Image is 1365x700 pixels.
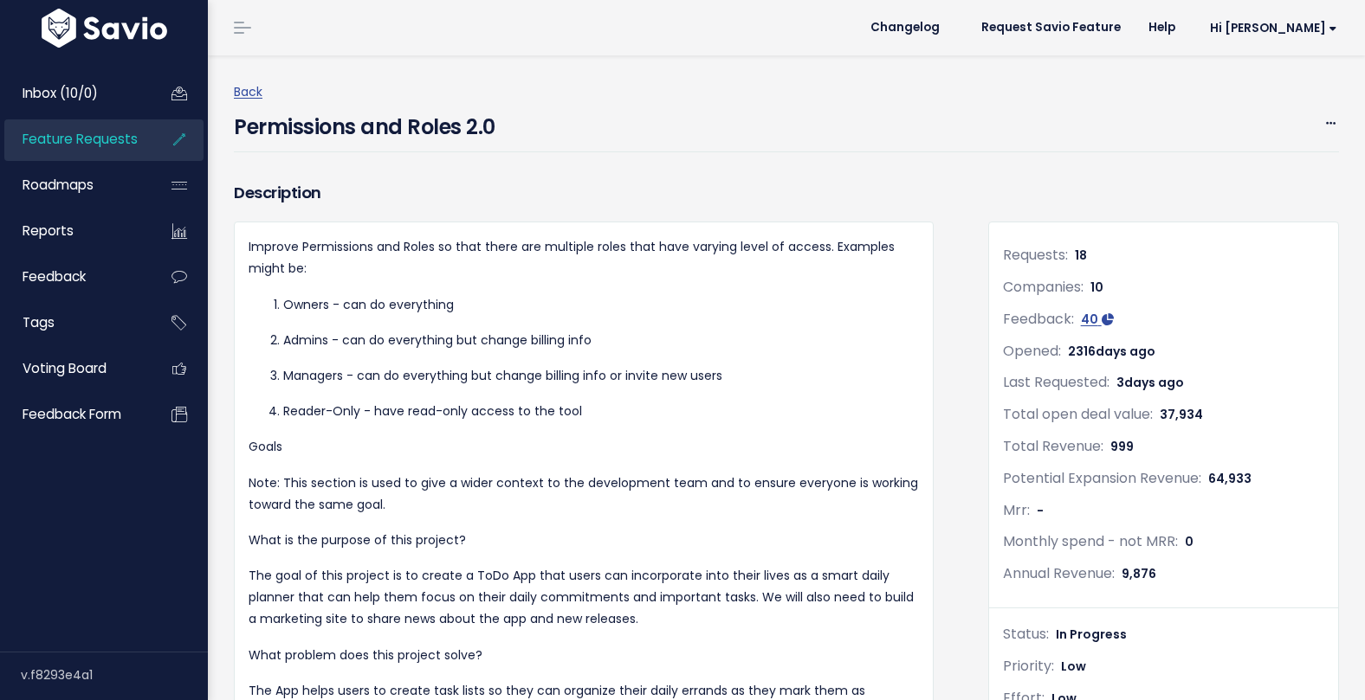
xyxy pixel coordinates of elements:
[4,349,144,389] a: Voting Board
[1003,624,1049,644] span: Status:
[1122,565,1156,582] span: 9,876
[249,530,919,551] p: What is the purpose of this project?
[21,652,208,697] div: v.f8293e4a1
[1003,656,1054,676] span: Priority:
[249,565,919,631] p: The goal of this project is to create a ToDo App that users can incorporate into their lives as a...
[1096,343,1155,360] span: days ago
[23,405,121,423] span: Feedback form
[1003,500,1030,520] span: Mrr:
[1068,343,1155,360] span: 2316
[249,645,919,666] p: What problem does this project solve?
[234,103,495,143] h4: Permissions and Roles 2.0
[1003,372,1109,392] span: Last Requested:
[4,74,144,113] a: Inbox (10/0)
[1110,438,1134,455] span: 999
[4,257,144,297] a: Feedback
[234,181,934,205] h3: Description
[283,294,919,316] p: Owners - can do everything
[1003,531,1178,551] span: Monthly spend - not MRR:
[283,365,919,387] p: Managers - can do everything but change billing info or invite new users
[870,22,940,34] span: Changelog
[1081,311,1098,328] span: 40
[1075,247,1087,264] span: 18
[1037,502,1044,519] span: -
[1003,245,1068,265] span: Requests:
[249,436,919,458] p: Goals
[283,330,919,351] p: Admins - can do everything but change billing info
[1061,658,1086,675] span: Low
[23,267,86,286] span: Feedback
[1208,470,1252,487] span: 64,933
[1003,309,1074,329] span: Feedback:
[23,313,55,331] span: Tags
[1003,468,1201,488] span: Potential Expansion Revenue:
[1056,626,1127,643] span: In Progress
[23,222,74,240] span: Reports
[1189,15,1351,42] a: Hi [PERSON_NAME]
[4,165,144,205] a: Roadmaps
[23,130,138,148] span: Feature Requests
[23,359,107,377] span: Voting Board
[1090,279,1103,296] span: 10
[1081,311,1114,328] a: 40
[234,83,262,100] a: Back
[1160,406,1203,423] span: 37,934
[1003,277,1084,297] span: Companies:
[283,401,919,422] p: Reader-Only - have read-only access to the tool
[1124,374,1184,391] span: days ago
[1003,341,1061,361] span: Opened:
[4,303,144,343] a: Tags
[1210,22,1337,35] span: Hi [PERSON_NAME]
[1135,15,1189,41] a: Help
[1185,533,1194,550] span: 0
[37,9,171,48] img: logo-white.9d6f32f41409.svg
[1003,404,1153,424] span: Total open deal value:
[249,236,919,279] p: Improve Permissions and Roles so that there are multiple roles that have varying level of access....
[23,84,98,102] span: Inbox (10/0)
[4,211,144,251] a: Reports
[249,472,919,516] p: Note: This section is used to give a wider context to the development team and to ensure everyone...
[1116,374,1184,391] span: 3
[4,395,144,434] a: Feedback form
[1003,436,1103,456] span: Total Revenue:
[967,15,1135,41] a: Request Savio Feature
[23,176,94,194] span: Roadmaps
[4,119,144,159] a: Feature Requests
[1003,563,1115,583] span: Annual Revenue:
